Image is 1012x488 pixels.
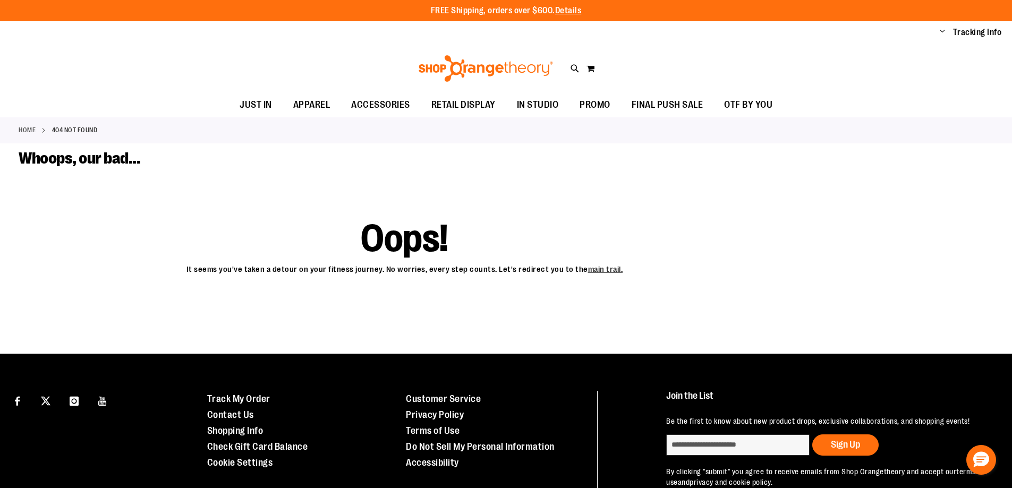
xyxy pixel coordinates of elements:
a: OTF BY YOU [713,93,783,117]
a: Visit our Youtube page [93,391,112,409]
a: Tracking Info [953,27,1002,38]
a: Track My Order [207,393,270,404]
a: JUST IN [229,93,283,117]
a: Accessibility [406,457,459,468]
p: Be the first to know about new product drops, exclusive collaborations, and shopping events! [666,416,988,426]
span: Sign Up [831,439,860,450]
a: RETAIL DISPLAY [421,93,506,117]
a: Visit our Facebook page [8,391,27,409]
span: Oops! [361,229,448,248]
p: FREE Shipping, orders over $600. [431,5,582,17]
a: PROMO [569,93,621,117]
a: Customer Service [406,393,481,404]
a: Contact Us [207,409,254,420]
a: FINAL PUSH SALE [621,93,714,117]
a: Do Not Sell My Personal Information [406,441,555,452]
a: Visit our X page [37,391,55,409]
a: privacy and cookie policy. [690,478,772,486]
span: IN STUDIO [517,93,559,117]
a: IN STUDIO [506,93,569,117]
span: FINAL PUSH SALE [632,93,703,117]
p: By clicking "submit" you agree to receive emails from Shop Orangetheory and accept our and [666,466,988,487]
a: Home [19,125,36,135]
span: APPAREL [293,93,330,117]
a: Cookie Settings [207,457,273,468]
a: Check Gift Card Balance [207,441,308,452]
a: Details [555,6,582,15]
h4: Join the List [666,391,988,410]
button: Hello, have a question? Let’s chat. [966,445,996,475]
strong: 404 Not Found [52,125,98,135]
button: Sign Up [812,434,879,456]
a: Terms of Use [406,425,460,436]
a: APPAREL [283,93,341,117]
a: main trail. [588,265,623,274]
a: Visit our Instagram page [65,391,83,409]
a: terms of use [666,467,984,486]
p: It seems you've taken a detour on your fitness journey. No worries, every step counts. Let's redi... [19,259,790,275]
span: Whoops, our bad... [19,149,140,167]
span: ACCESSORIES [351,93,410,117]
span: OTF BY YOU [724,93,772,117]
a: ACCESSORIES [341,93,421,117]
span: JUST IN [240,93,272,117]
input: enter email [666,434,810,456]
a: Shopping Info [207,425,263,436]
span: PROMO [580,93,610,117]
button: Account menu [940,27,945,38]
a: Privacy Policy [406,409,464,420]
img: Shop Orangetheory [417,55,555,82]
img: Twitter [41,396,50,406]
span: RETAIL DISPLAY [431,93,496,117]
